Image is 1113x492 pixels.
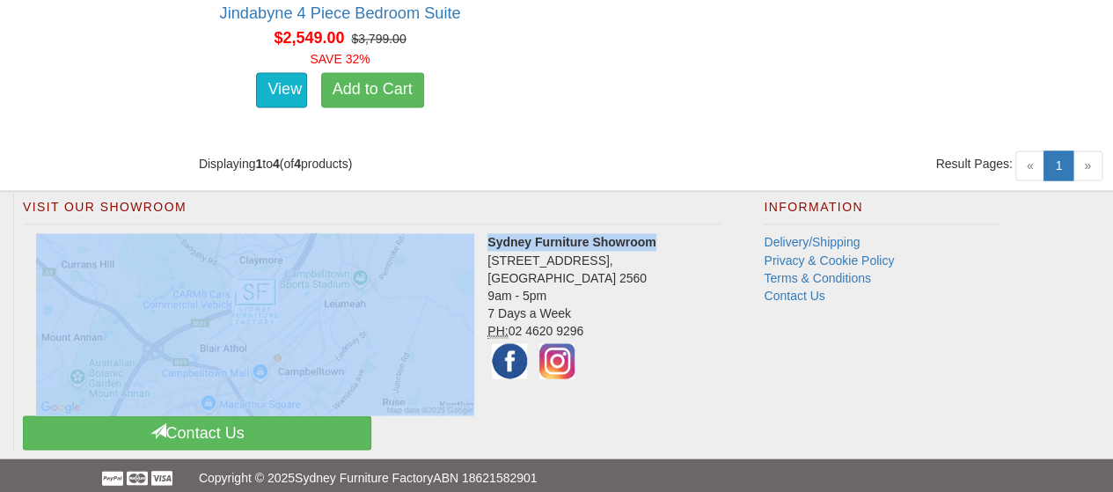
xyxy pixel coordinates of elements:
a: Privacy & Cookie Policy [764,253,894,267]
font: SAVE 32% [310,52,370,66]
strong: 4 [294,157,301,171]
a: View [256,72,307,107]
a: Terms & Conditions [764,270,870,284]
h2: Visit Our Showroom [23,201,720,224]
h2: Information [764,201,998,224]
a: Contact Us [764,288,824,302]
img: Click to activate map [36,233,474,416]
span: Result Pages: [935,155,1012,173]
strong: Sydney Furniture Showroom [487,235,655,249]
a: 1 [1043,151,1073,180]
a: Jindabyne 4 Piece Bedroom Suite [220,4,461,22]
strong: 4 [273,157,280,171]
a: Add to Cart [321,72,424,107]
abbr: Phone [487,323,508,338]
img: Instagram [535,339,579,383]
a: Delivery/Shipping [764,235,860,249]
a: Sydney Furniture Factory [295,470,433,484]
span: » [1073,151,1102,180]
div: Displaying to (of products) [186,155,649,173]
img: Facebook [487,339,531,383]
span: $2,549.00 [274,29,344,47]
a: Contact Us [23,415,371,450]
del: $3,799.00 [351,32,406,46]
strong: 1 [255,157,262,171]
span: « [1015,151,1045,180]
